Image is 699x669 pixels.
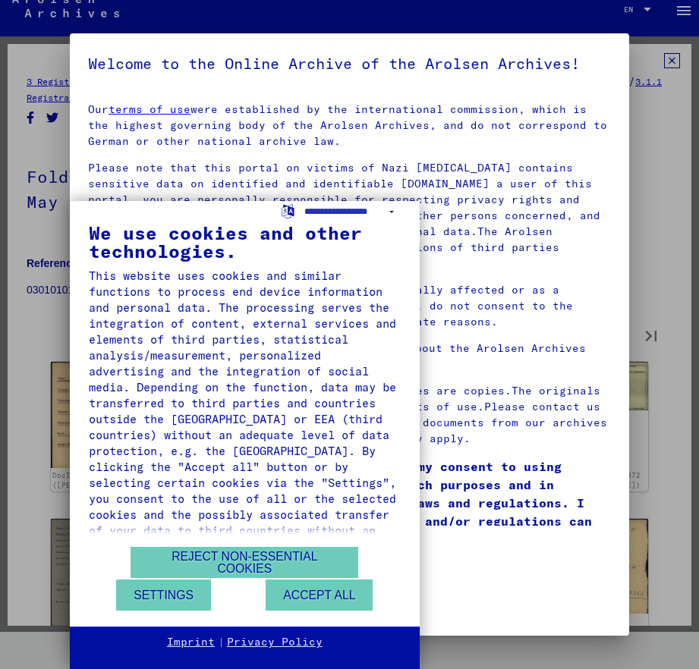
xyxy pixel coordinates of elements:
div: This website uses cookies and similar functions to process end device information and personal da... [89,268,401,554]
button: Settings [116,579,211,611]
div: We use cookies and other technologies. [89,224,401,260]
a: Imprint [167,635,215,650]
button: Accept all [266,579,373,611]
a: Privacy Policy [227,635,323,650]
button: Reject non-essential cookies [131,547,358,578]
